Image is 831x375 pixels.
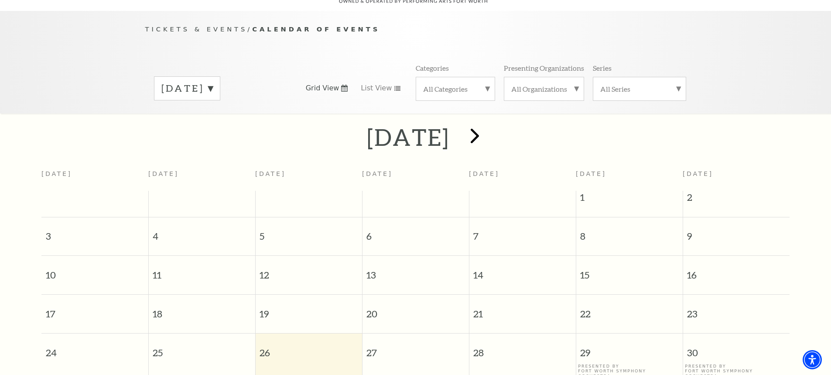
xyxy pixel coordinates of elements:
[256,217,362,248] span: 5
[576,191,683,208] span: 1
[362,165,469,191] th: [DATE]
[306,83,339,93] span: Grid View
[41,295,148,325] span: 17
[145,24,686,35] p: /
[593,63,612,72] p: Series
[469,217,576,248] span: 7
[504,63,584,72] p: Presenting Organizations
[469,165,576,191] th: [DATE]
[41,334,148,364] span: 24
[362,256,469,286] span: 13
[361,83,392,93] span: List View
[149,217,255,248] span: 4
[511,84,577,93] label: All Organizations
[41,165,148,191] th: [DATE]
[458,122,489,153] button: next
[683,217,790,248] span: 9
[149,334,255,364] span: 25
[469,334,576,364] span: 28
[803,350,822,369] div: Accessibility Menu
[423,84,488,93] label: All Categories
[41,217,148,248] span: 3
[148,165,255,191] th: [DATE]
[600,84,679,93] label: All Series
[255,165,362,191] th: [DATE]
[576,170,606,177] span: [DATE]
[362,334,469,364] span: 27
[149,256,255,286] span: 11
[683,295,790,325] span: 23
[576,334,683,364] span: 29
[416,63,449,72] p: Categories
[252,25,380,33] span: Calendar of Events
[256,295,362,325] span: 19
[256,256,362,286] span: 12
[469,256,576,286] span: 14
[367,123,449,151] h2: [DATE]
[161,82,213,95] label: [DATE]
[576,217,683,248] span: 8
[149,295,255,325] span: 18
[683,191,790,208] span: 2
[576,295,683,325] span: 22
[469,295,576,325] span: 21
[683,170,713,177] span: [DATE]
[145,25,248,33] span: Tickets & Events
[362,217,469,248] span: 6
[256,334,362,364] span: 26
[683,334,790,364] span: 30
[362,295,469,325] span: 20
[683,256,790,286] span: 16
[41,256,148,286] span: 10
[576,256,683,286] span: 15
